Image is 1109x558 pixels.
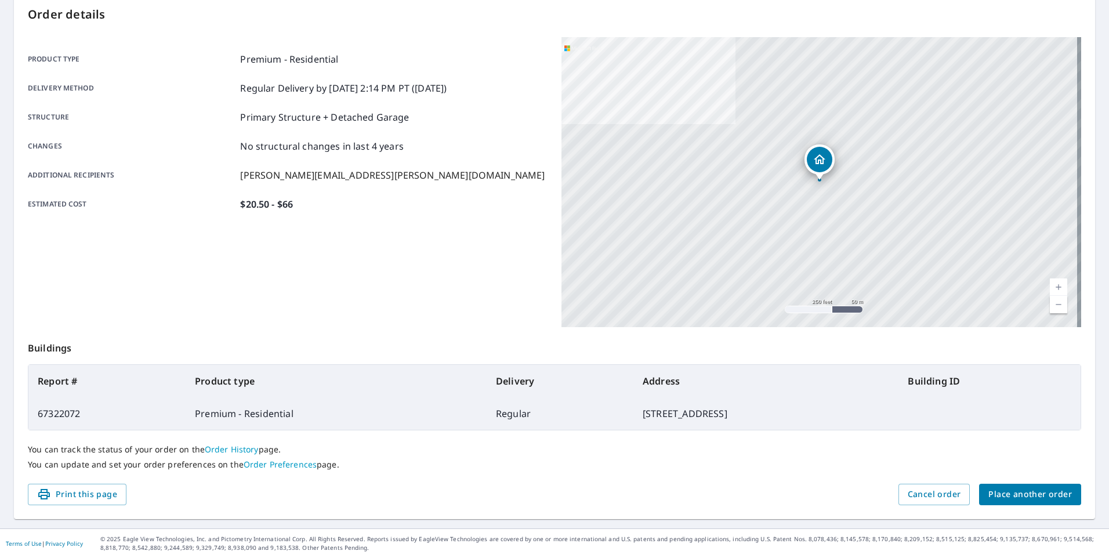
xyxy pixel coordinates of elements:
button: Print this page [28,484,126,505]
td: Premium - Residential [186,397,487,430]
p: [PERSON_NAME][EMAIL_ADDRESS][PERSON_NAME][DOMAIN_NAME] [240,168,545,182]
button: Cancel order [898,484,970,505]
th: Product type [186,365,487,397]
td: 67322072 [28,397,186,430]
th: Delivery [487,365,633,397]
div: Dropped pin, building 1, Residential property, 297 Woodcroft Pl Danville, VA 24540 [804,144,835,180]
td: Regular [487,397,633,430]
a: Current Level 17, Zoom In [1050,278,1067,296]
span: Place another order [988,487,1072,502]
p: $20.50 - $66 [240,197,293,211]
p: Changes [28,139,235,153]
p: Structure [28,110,235,124]
p: Estimated cost [28,197,235,211]
p: Additional recipients [28,168,235,182]
p: No structural changes in last 4 years [240,139,404,153]
p: | [6,540,83,547]
a: Current Level 17, Zoom Out [1050,296,1067,313]
a: Order History [205,444,259,455]
th: Address [633,365,898,397]
th: Building ID [898,365,1081,397]
a: Order Preferences [244,459,317,470]
p: Product type [28,52,235,66]
td: [STREET_ADDRESS] [633,397,898,430]
p: Delivery method [28,81,235,95]
p: You can update and set your order preferences on the page. [28,459,1081,470]
p: Regular Delivery by [DATE] 2:14 PM PT ([DATE]) [240,81,447,95]
p: Premium - Residential [240,52,338,66]
th: Report # [28,365,186,397]
a: Terms of Use [6,539,42,548]
p: © 2025 Eagle View Technologies, Inc. and Pictometry International Corp. All Rights Reserved. Repo... [100,535,1103,552]
button: Place another order [979,484,1081,505]
p: Primary Structure + Detached Garage [240,110,409,124]
a: Privacy Policy [45,539,83,548]
span: Cancel order [908,487,961,502]
p: Order details [28,6,1081,23]
p: You can track the status of your order on the page. [28,444,1081,455]
p: Buildings [28,327,1081,364]
span: Print this page [37,487,117,502]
